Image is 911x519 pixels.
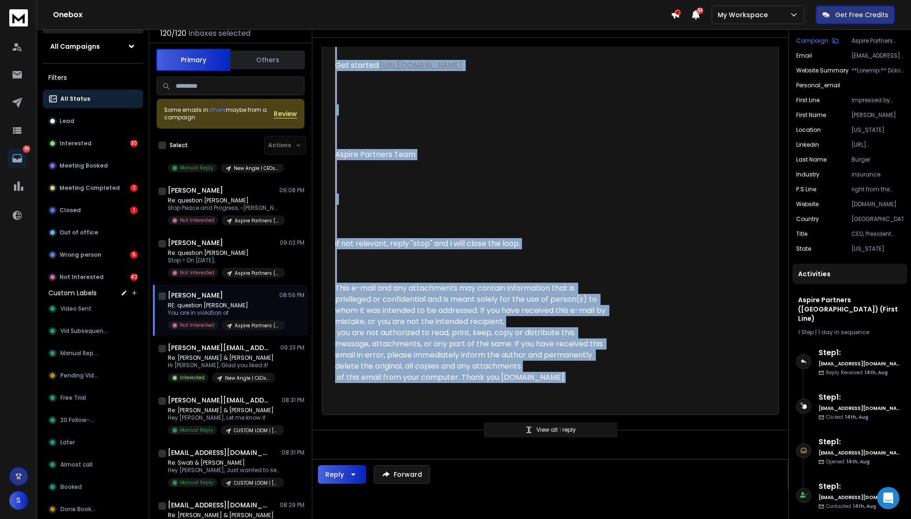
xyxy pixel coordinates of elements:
h3: Custom Labels [48,288,97,298]
div: | [798,329,902,336]
h6: Step 1 : [819,347,900,358]
p: Contacted [826,503,876,510]
h6: Step 1 : [819,392,900,403]
p: Get Free Credits [835,10,888,19]
button: Closed1 [43,201,143,220]
h6: [EMAIL_ADDRESS][DOMAIN_NAME] [819,405,900,412]
button: Later [43,433,143,452]
p: 08:56 PM [279,292,304,299]
p: Hey [PERSON_NAME], Just wanted to see [168,467,279,474]
button: Meeting Booked [43,156,143,175]
button: Vid Subsequence [43,322,143,340]
p: Re: [PERSON_NAME] & [PERSON_NAME] [168,407,279,414]
span: 1 Step [798,328,814,336]
p: Stop > On [DATE], [168,257,279,264]
a: 80 [8,149,26,168]
div: Some emails in maybe from a campaign [164,106,274,121]
p: if not relevant, reply "stop" and I will close the loop. [335,238,607,249]
button: Free Trial [43,389,143,407]
span: Done Booked [60,506,99,513]
span: 14th, Aug [845,414,868,421]
p: New Angle | CEOs & Founders | [GEOGRAPHIC_DATA] [234,165,278,172]
p: Not Interested [59,273,104,281]
button: S [9,491,28,510]
p: Wrong person [59,251,101,259]
p: Manual Reply [180,427,213,434]
button: Lead [43,112,143,130]
p: state [796,245,811,253]
span: Free Trial [60,394,86,402]
h1: [PERSON_NAME] [168,238,223,247]
h6: Step 1 : [819,481,900,492]
label: Select [170,142,188,149]
p: personal_email [796,82,840,89]
button: Out of office [43,223,143,242]
span: 14th, Aug [846,458,870,465]
span: 1 day in sequence [818,328,869,336]
p: Out of office [59,229,98,236]
h6: Step 1 : [819,436,900,448]
p: **Loremip:** Dolor Sitam Consectet Adipisci, Eli. seddoeiusmo te incididunt utlabore etdolorem, a... [852,67,904,74]
p: Lead [59,117,74,125]
p: website [796,201,819,208]
p: Email [796,52,812,59]
button: Reply [318,465,366,484]
button: Campaign [796,37,838,45]
span: Later [60,439,75,446]
h3: Filters [43,71,143,84]
button: Meeting Completed2 [43,179,143,197]
span: Almost call [60,461,92,468]
p: Not Interested [180,322,214,329]
div: 2 [130,184,138,192]
p: location [796,126,821,134]
span: Pending Video [60,372,101,379]
div: Activities [792,264,907,284]
p: 80 [23,145,30,153]
p: [US_STATE] [852,245,904,253]
p: Re: [PERSON_NAME] & [PERSON_NAME] [168,512,279,519]
button: Booked [43,478,143,496]
button: Forward [374,465,430,484]
h1: Onebox [53,9,671,20]
h1: [PERSON_NAME] [168,186,223,195]
span: 120 / 120 [160,28,186,39]
h6: [EMAIL_ADDRESS][DOMAIN_NAME] [819,360,900,367]
p: 08:31 PM [282,449,304,456]
p: [URL][DOMAIN_NAME] [852,141,904,149]
button: Not Interested42 [43,268,143,286]
p: [DOMAIN_NAME] [852,201,904,208]
span: Manual Reply [60,350,98,357]
div: Open Intercom Messenger [877,487,899,509]
p: New Angle | CEOs & Founders | [GEOGRAPHIC_DATA] [225,375,270,382]
p: P.S Line [796,186,816,193]
p: Meeting Completed [59,184,120,192]
p: RE: question [PERSON_NAME] [168,302,279,309]
p: My Workspace [718,10,772,19]
p: Opened [826,458,870,465]
button: Wrong person5 [43,246,143,264]
p: Aspire Partners Team [335,149,607,160]
p: Campaign [796,37,828,45]
span: 1 [559,426,562,434]
p: First Line [796,97,819,104]
span: 14th, Aug [853,503,876,510]
button: Video Sent [43,299,143,318]
p: industry [796,171,819,178]
p: Aspire Partners ([GEOGRAPHIC_DATA]) (First Line) [235,322,279,329]
p: 08:31 PM [282,396,304,404]
p: 09:02 PM [280,239,304,247]
h3: Inboxes selected [188,28,251,39]
span: 20 Follow-up [60,416,97,424]
p: Aspire Partners ([GEOGRAPHIC_DATA]) (Notice Line) [235,270,279,277]
button: All Campaigns [43,37,143,56]
p: Clicked [826,414,868,421]
p: Aspire Partners ([GEOGRAPHIC_DATA]) (Notice Line) [235,217,279,224]
p: Reply Received [826,369,888,376]
p: All Status [60,95,90,103]
div: 1 [130,207,138,214]
span: 50 [697,7,703,14]
button: Review [274,109,297,118]
p: Impressed by your proprietary UmbrellaPro® platform streamlining operations for clients, imagine ... [852,97,904,104]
